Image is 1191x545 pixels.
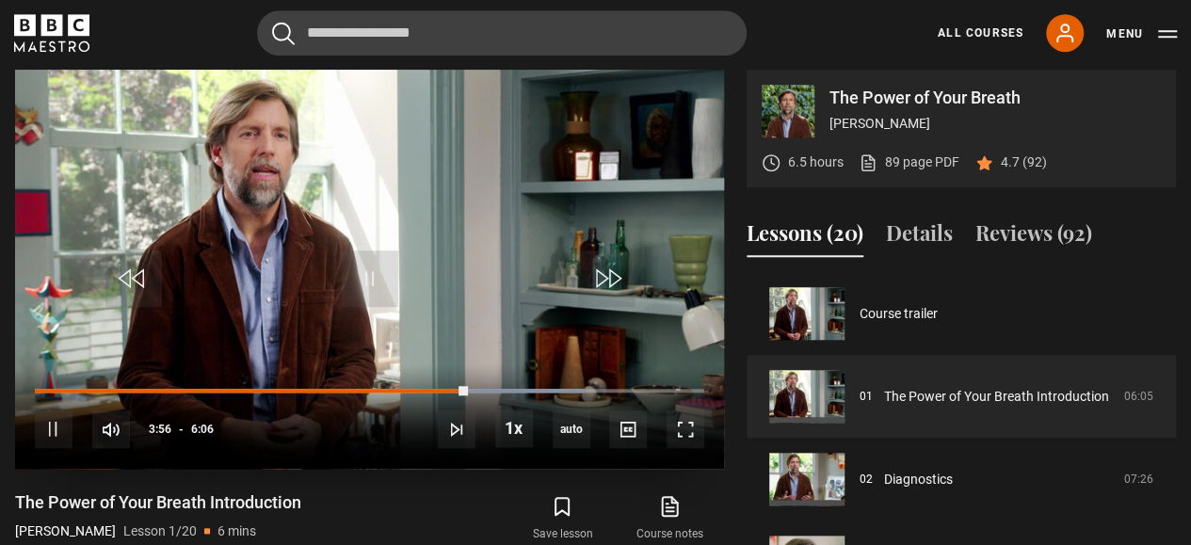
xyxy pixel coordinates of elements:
input: Search [257,10,747,56]
button: Reviews (92) [975,217,1092,257]
p: 6 mins [217,521,256,541]
button: Mute [92,410,130,448]
p: Lesson 1/20 [123,521,197,541]
a: Course trailer [860,304,938,324]
button: Fullscreen [667,410,704,448]
a: All Courses [938,24,1023,41]
a: The Power of Your Breath Introduction [884,387,1109,407]
svg: BBC Maestro [14,14,89,52]
video-js: Video Player [15,70,724,469]
p: 4.7 (92) [1001,152,1047,172]
button: Lessons (20) [747,217,863,257]
span: - [179,423,184,436]
span: auto [553,410,590,448]
span: 6:06 [191,412,214,446]
span: 3:56 [149,412,171,446]
button: Details [886,217,953,257]
a: 89 page PDF [859,152,959,172]
p: The Power of Your Breath [829,89,1161,106]
h1: The Power of Your Breath Introduction [15,491,301,514]
button: Submit the search query [272,22,295,45]
button: Toggle navigation [1106,24,1177,43]
p: [PERSON_NAME] [829,114,1161,134]
div: Current quality: 720p [553,410,590,448]
button: Pause [35,410,72,448]
p: 6.5 hours [788,152,844,172]
p: [PERSON_NAME] [15,521,116,541]
a: Diagnostics [884,470,953,489]
div: Progress Bar [35,389,704,393]
button: Playback Rate [495,409,533,447]
button: Next Lesson [438,410,475,448]
button: Captions [609,410,647,448]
